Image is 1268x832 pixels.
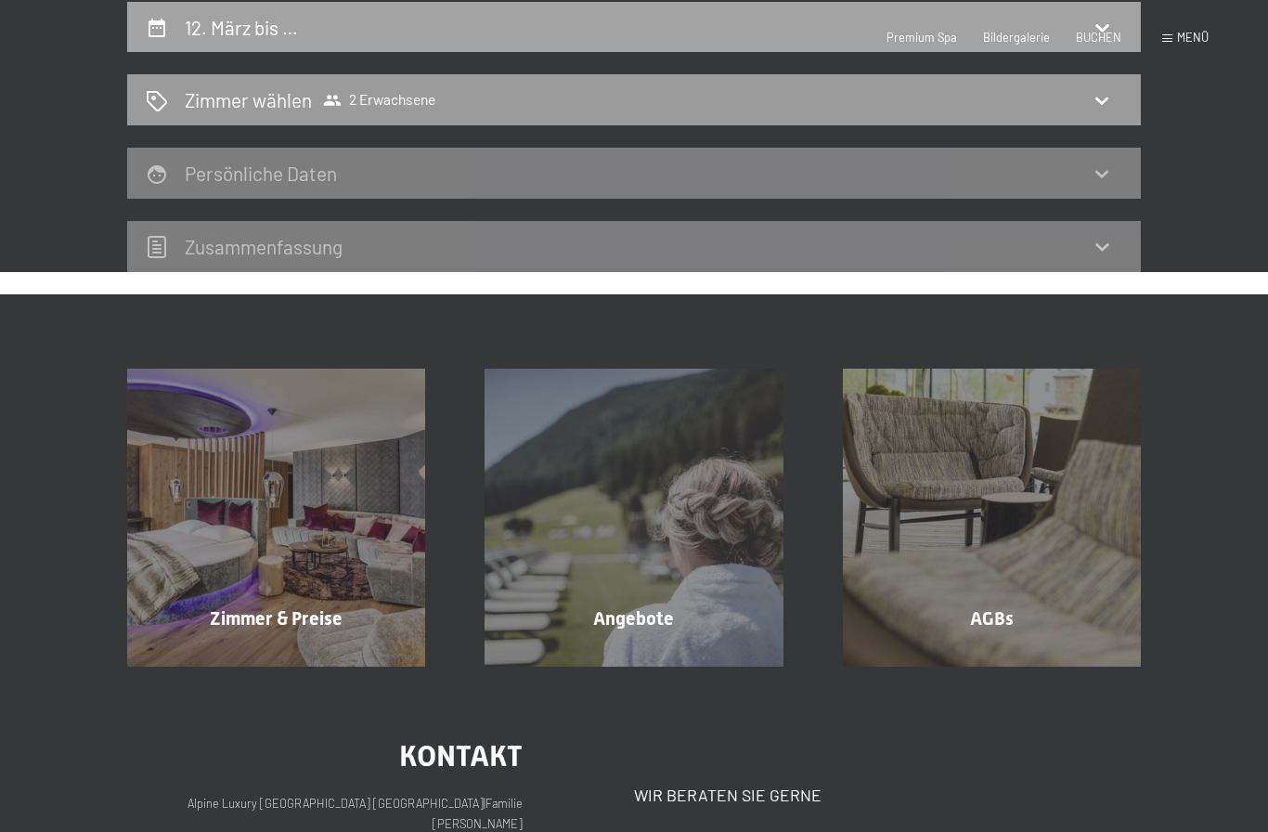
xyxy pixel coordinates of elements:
[185,162,337,185] h2: Persönliche Daten
[399,738,523,773] span: Kontakt
[886,30,957,45] a: Premium Spa
[210,607,343,630] span: Zimmer & Preise
[1076,30,1121,45] a: BUCHEN
[185,16,298,39] h2: 12. März bis …
[455,369,812,667] a: Buchung Angebote
[593,607,674,630] span: Angebote
[983,30,1050,45] a: Bildergalerie
[323,91,435,110] span: 2 Erwachsene
[1177,30,1209,45] span: Menü
[185,86,312,113] h2: Zimmer wählen
[484,796,485,811] span: |
[185,235,343,258] h2: Zusammen­fassung
[97,369,455,667] a: Buchung Zimmer & Preise
[970,607,1014,630] span: AGBs
[813,369,1171,667] a: Buchung AGBs
[634,785,822,805] span: Wir beraten Sie gerne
